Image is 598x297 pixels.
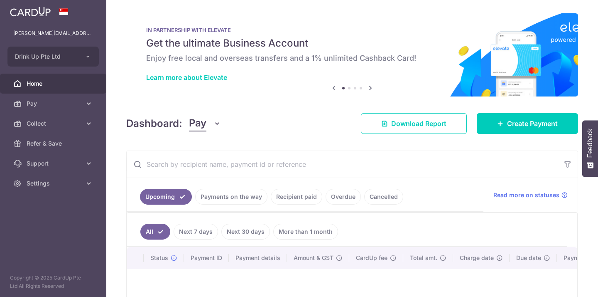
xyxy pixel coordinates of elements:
[27,119,81,128] span: Collect
[273,224,338,240] a: More than 1 month
[189,116,206,131] span: Pay
[356,254,387,262] span: CardUp fee
[516,254,541,262] span: Due date
[582,120,598,177] button: Feedback - Show survey
[27,139,81,148] span: Refer & Save
[460,254,494,262] span: Charge date
[146,27,558,33] p: IN PARTNERSHIP WITH ELEVATE
[364,189,403,205] a: Cancelled
[229,247,287,269] th: Payment details
[391,119,446,129] span: Download Report
[126,13,578,97] img: Renovation banner
[126,116,182,131] h4: Dashboard:
[410,254,437,262] span: Total amt.
[189,116,221,131] button: Pay
[13,29,93,37] p: [PERSON_NAME][EMAIL_ADDRESS][DOMAIN_NAME]
[221,224,270,240] a: Next 30 days
[146,53,558,63] h6: Enjoy free local and overseas transfers and a 1% unlimited Cashback Card!
[150,254,168,262] span: Status
[27,99,81,108] span: Pay
[127,151,558,178] input: Search by recipient name, payment id or reference
[15,52,76,61] span: Drink Up Pte Ltd
[361,113,467,134] a: Download Report
[294,254,333,262] span: Amount & GST
[27,79,81,88] span: Home
[27,159,81,168] span: Support
[146,73,227,82] a: Learn more about Elevate
[7,47,99,67] button: Drink Up Pte Ltd
[586,129,594,158] span: Feedback
[326,189,361,205] a: Overdue
[10,7,51,17] img: CardUp
[271,189,322,205] a: Recipient paid
[493,191,559,199] span: Read more on statuses
[195,189,267,205] a: Payments on the way
[174,224,218,240] a: Next 7 days
[507,119,558,129] span: Create Payment
[27,179,81,188] span: Settings
[493,191,568,199] a: Read more on statuses
[140,224,170,240] a: All
[184,247,229,269] th: Payment ID
[477,113,578,134] a: Create Payment
[146,37,558,50] h5: Get the ultimate Business Account
[140,189,192,205] a: Upcoming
